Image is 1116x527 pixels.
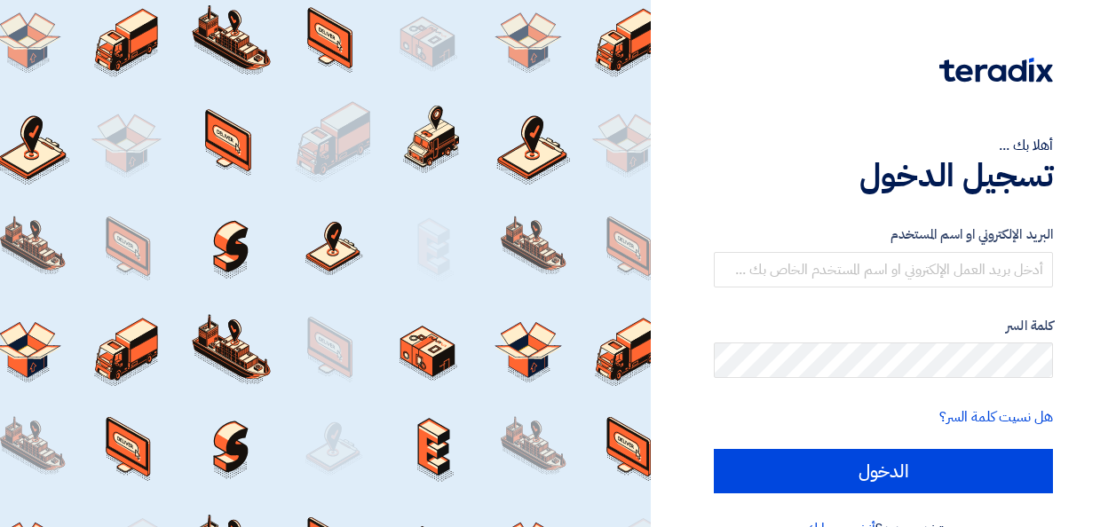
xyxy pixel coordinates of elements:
a: هل نسيت كلمة السر؟ [939,406,1053,428]
h1: تسجيل الدخول [714,156,1053,195]
img: Teradix logo [939,58,1053,83]
div: أهلا بك ... [714,135,1053,156]
input: أدخل بريد العمل الإلكتروني او اسم المستخدم الخاص بك ... [714,252,1053,287]
input: الدخول [714,449,1053,493]
label: كلمة السر [714,316,1053,336]
label: البريد الإلكتروني او اسم المستخدم [714,224,1053,245]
